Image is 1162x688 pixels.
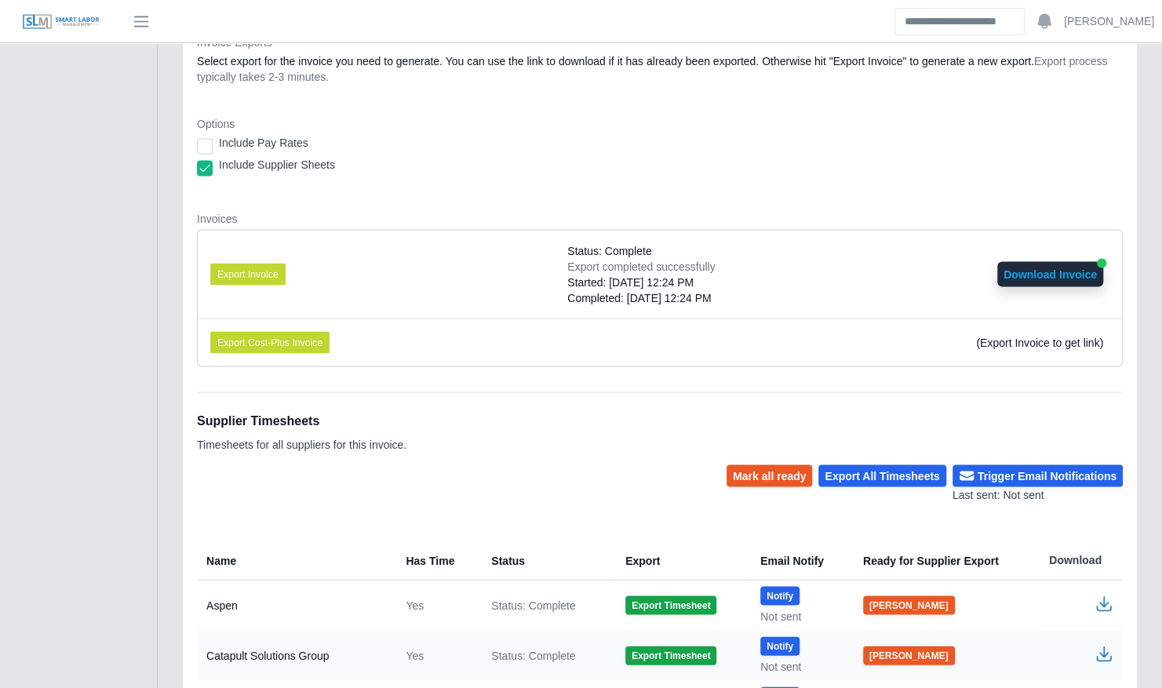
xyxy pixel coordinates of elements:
td: Aspen [197,580,393,631]
p: Timesheets for all suppliers for this invoice. [197,436,406,452]
div: Not sent [760,608,838,624]
th: Has Time [393,541,479,580]
dt: Invoices [197,210,1123,226]
td: Catapult Solutions Group [197,630,393,680]
th: Ready for Supplier Export [851,541,1036,580]
td: Yes [393,580,479,631]
span: Status: Complete [567,242,651,258]
th: Export [613,541,748,580]
button: Trigger Email Notifications [953,464,1123,486]
a: Download Invoice [997,268,1103,280]
dd: Select export for the invoice you need to generate. You can use the link to download if it has al... [197,53,1123,85]
div: Not sent [760,658,838,674]
span: (Export Invoice to get link) [976,336,1103,348]
button: Notify [760,586,800,605]
button: Export Timesheet [625,646,716,664]
div: Completed: [DATE] 12:24 PM [567,289,715,305]
div: Last sent: Not sent [953,486,1123,503]
a: [PERSON_NAME] [1064,13,1154,30]
button: Export All Timesheets [818,464,945,486]
button: [PERSON_NAME] [863,646,955,664]
button: Export Timesheet [625,595,716,614]
td: Yes [393,630,479,680]
span: Status: Complete [491,597,575,613]
h1: Supplier Timesheets [197,411,406,430]
th: Status [479,541,613,580]
button: Mark all ready [727,464,812,486]
button: Export Invoice [210,263,286,285]
button: Export Cost-Plus Invoice [210,331,330,353]
th: Email Notify [748,541,851,580]
div: Started: [DATE] 12:24 PM [567,274,715,289]
button: Notify [760,636,800,655]
dt: Options [197,116,1123,132]
label: Include Supplier Sheets [219,157,335,173]
label: Include Pay Rates [219,135,308,151]
th: Download [1036,541,1123,580]
img: SLM Logo [22,13,100,31]
span: Status: Complete [491,647,575,663]
button: [PERSON_NAME] [863,595,955,614]
button: Download Invoice [997,261,1103,286]
input: Search [894,8,1025,35]
th: Name [197,541,393,580]
div: Export completed successfully [567,258,715,274]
